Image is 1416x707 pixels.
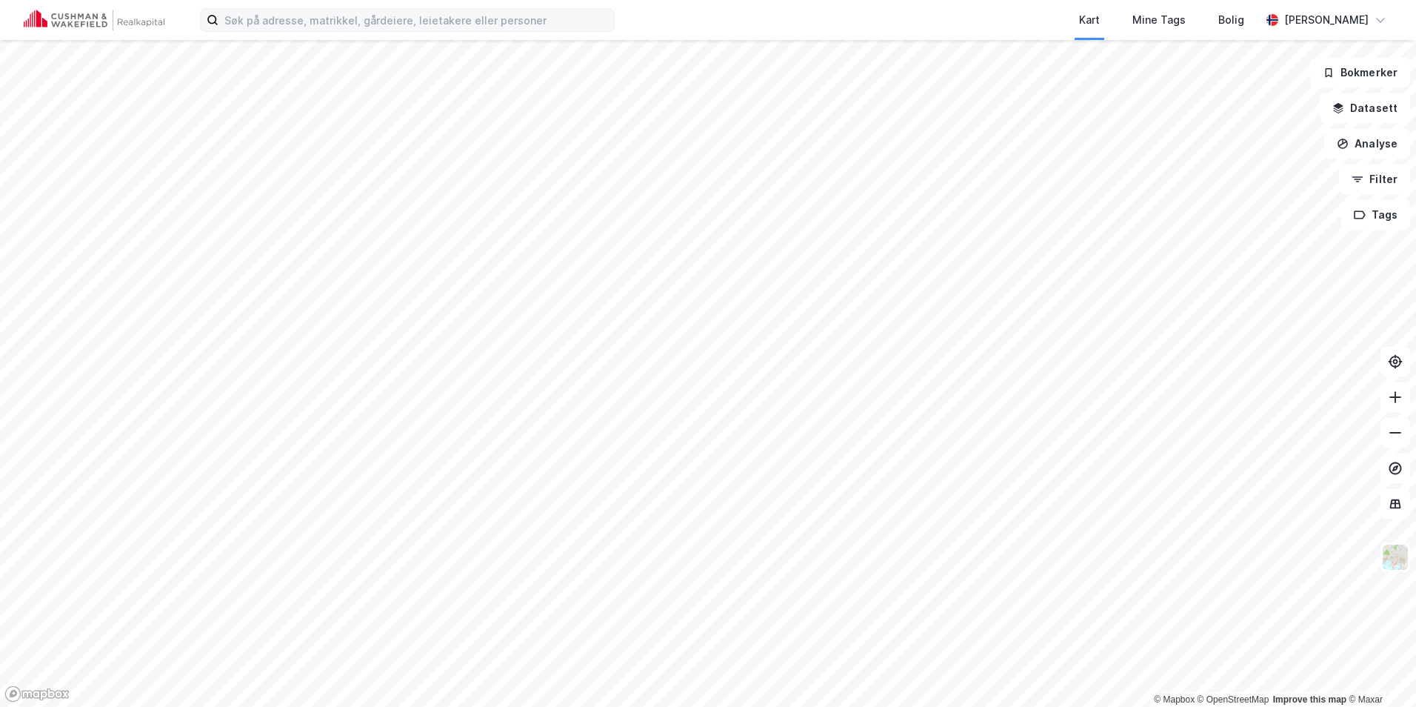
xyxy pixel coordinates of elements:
[4,686,70,703] a: Mapbox homepage
[1284,11,1369,29] div: [PERSON_NAME]
[1273,694,1346,705] a: Improve this map
[1341,200,1410,230] button: Tags
[1320,93,1410,123] button: Datasett
[1381,543,1409,571] img: Z
[1079,11,1100,29] div: Kart
[1218,11,1244,29] div: Bolig
[1154,694,1195,705] a: Mapbox
[1310,58,1410,87] button: Bokmerker
[1342,636,1416,707] div: Kontrollprogram for chat
[1342,636,1416,707] iframe: Chat Widget
[218,9,614,31] input: Søk på adresse, matrikkel, gårdeiere, leietakere eller personer
[1339,165,1410,194] button: Filter
[24,10,164,30] img: cushman-wakefield-realkapital-logo.202ea83816669bd177139c58696a8fa1.svg
[1132,11,1186,29] div: Mine Tags
[1198,694,1269,705] a: OpenStreetMap
[1324,129,1410,159] button: Analyse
